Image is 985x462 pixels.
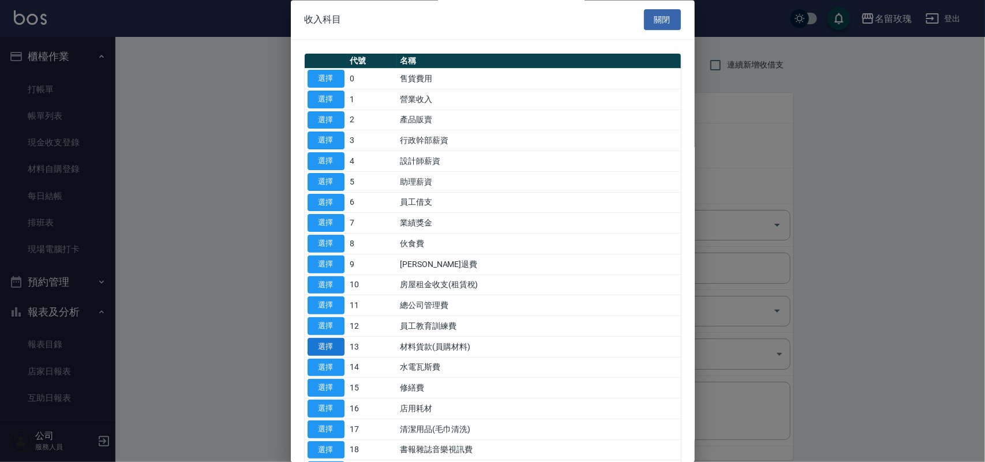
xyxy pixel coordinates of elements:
td: 總公司管理費 [397,295,680,316]
td: 9 [347,254,398,275]
button: 選擇 [308,256,344,273]
td: 4 [347,151,398,172]
td: 17 [347,419,398,440]
td: 材料貨款(員購材料) [397,337,680,358]
td: 6 [347,193,398,213]
button: 選擇 [308,235,344,253]
button: 關閉 [644,9,681,31]
td: 房屋租金收支(租賃稅) [397,275,680,296]
td: 行政幹部薪資 [397,130,680,151]
td: 員工教育訓練費 [397,316,680,337]
button: 選擇 [308,70,344,88]
button: 選擇 [308,215,344,232]
button: 選擇 [308,91,344,108]
button: 選擇 [308,318,344,336]
td: 產品販賣 [397,110,680,131]
td: 1 [347,89,398,110]
span: 收入科目 [305,14,342,25]
td: 設計師薪資 [397,151,680,172]
td: 修繕費 [397,378,680,399]
td: 水電瓦斯費 [397,358,680,378]
button: 選擇 [308,297,344,315]
button: 選擇 [308,276,344,294]
td: 書報雜誌音樂視訊費 [397,440,680,461]
td: 13 [347,337,398,358]
button: 選擇 [308,194,344,212]
button: 選擇 [308,111,344,129]
td: 助理薪資 [397,172,680,193]
td: 16 [347,399,398,419]
td: [PERSON_NAME]退費 [397,254,680,275]
td: 18 [347,440,398,461]
button: 選擇 [308,359,344,377]
td: 售貨費用 [397,69,680,89]
td: 伙食費 [397,234,680,254]
button: 選擇 [308,441,344,459]
td: 12 [347,316,398,337]
td: 清潔用品(毛巾清洗) [397,419,680,440]
button: 選擇 [308,173,344,191]
td: 15 [347,378,398,399]
td: 8 [347,234,398,254]
td: 5 [347,172,398,193]
button: 選擇 [308,420,344,438]
th: 名稱 [397,54,680,69]
td: 員工借支 [397,193,680,213]
td: 10 [347,275,398,296]
th: 代號 [347,54,398,69]
td: 7 [347,213,398,234]
td: 14 [347,358,398,378]
button: 選擇 [308,400,344,418]
button: 選擇 [308,338,344,356]
td: 營業收入 [397,89,680,110]
button: 選擇 [308,153,344,171]
button: 選擇 [308,132,344,150]
td: 業績獎金 [397,213,680,234]
td: 2 [347,110,398,131]
td: 0 [347,69,398,89]
td: 店用耗材 [397,399,680,419]
button: 選擇 [308,380,344,397]
td: 11 [347,295,398,316]
td: 3 [347,130,398,151]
